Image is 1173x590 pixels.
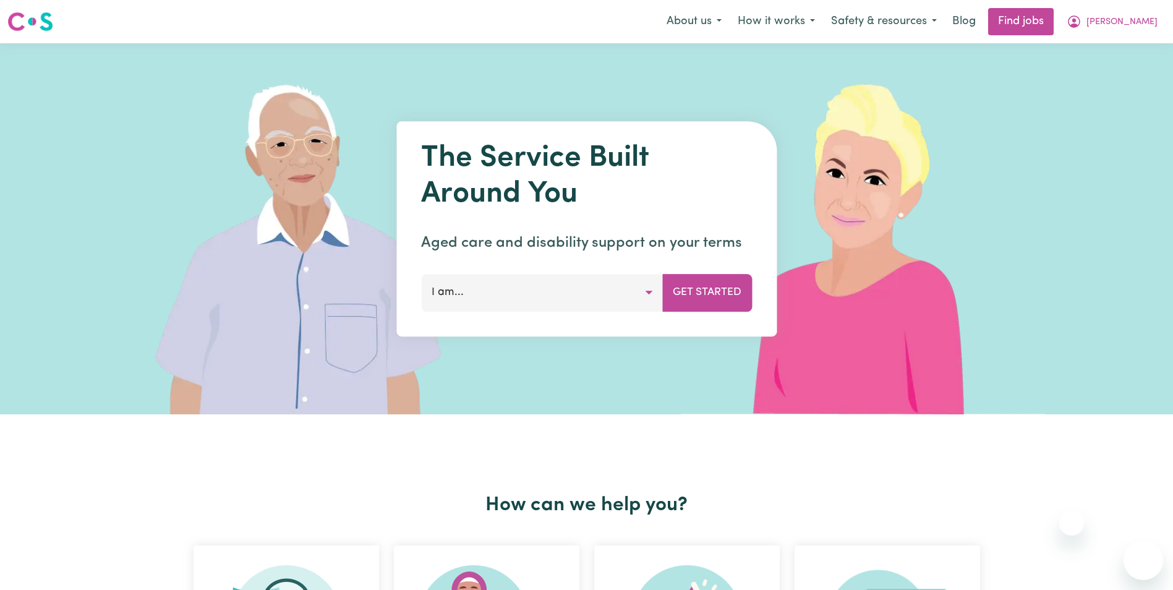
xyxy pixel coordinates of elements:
[823,9,945,35] button: Safety & resources
[1059,511,1084,536] iframe: Close message
[988,8,1054,35] a: Find jobs
[7,7,53,36] a: Careseekers logo
[945,8,983,35] a: Blog
[659,9,730,35] button: About us
[1059,9,1166,35] button: My Account
[7,11,53,33] img: Careseekers logo
[662,274,752,311] button: Get Started
[186,494,987,517] h2: How can we help you?
[421,232,752,254] p: Aged care and disability support on your terms
[421,141,752,212] h1: The Service Built Around You
[421,274,663,311] button: I am...
[730,9,823,35] button: How it works
[1124,541,1163,580] iframe: Button to launch messaging window
[1086,15,1158,29] span: [PERSON_NAME]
